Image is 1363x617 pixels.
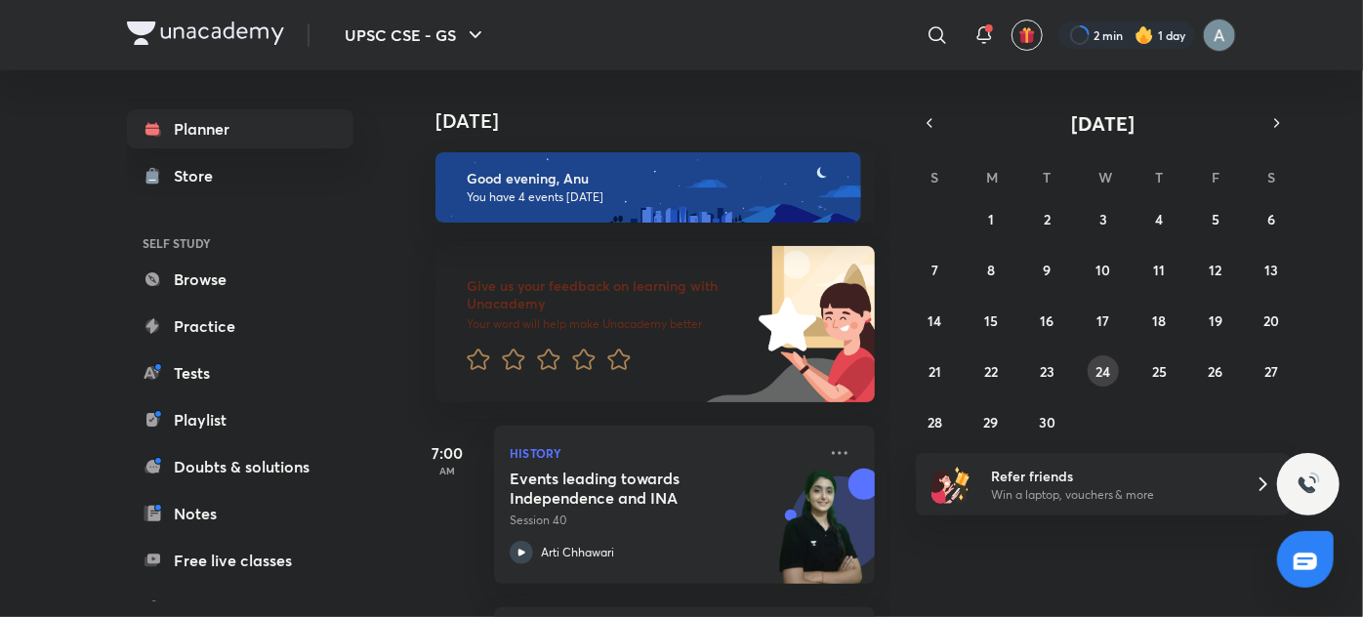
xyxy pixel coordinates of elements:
[1209,311,1222,330] abbr: September 19, 2025
[1032,355,1063,387] button: September 23, 2025
[1044,210,1051,228] abbr: September 2, 2025
[1200,305,1231,336] button: September 19, 2025
[1032,203,1063,234] button: September 2, 2025
[1200,203,1231,234] button: September 5, 2025
[1200,254,1231,285] button: September 12, 2025
[435,152,861,223] img: evening
[988,210,994,228] abbr: September 1, 2025
[467,170,844,187] h6: Good evening, Anu
[1095,261,1110,279] abbr: September 10, 2025
[931,168,939,186] abbr: Sunday
[1095,362,1110,381] abbr: September 24, 2025
[1135,25,1154,45] img: streak
[1143,305,1175,336] button: September 18, 2025
[510,441,816,465] p: History
[928,413,942,432] abbr: September 28, 2025
[929,311,942,330] abbr: September 14, 2025
[127,156,353,195] a: Store
[1039,413,1055,432] abbr: September 30, 2025
[1032,305,1063,336] button: September 16, 2025
[984,362,998,381] abbr: September 22, 2025
[127,21,284,50] a: Company Logo
[1088,355,1119,387] button: September 24, 2025
[1012,20,1043,51] button: avatar
[1208,362,1222,381] abbr: September 26, 2025
[127,400,353,439] a: Playlist
[984,311,998,330] abbr: September 15, 2025
[986,168,998,186] abbr: Monday
[987,261,995,279] abbr: September 8, 2025
[1099,210,1107,228] abbr: September 3, 2025
[467,189,844,205] p: You have 4 events [DATE]
[1143,203,1175,234] button: September 4, 2025
[1263,311,1279,330] abbr: September 20, 2025
[975,254,1007,285] button: September 8, 2025
[127,494,353,533] a: Notes
[467,277,752,312] h6: Give us your feedback on learning with Unacademy
[975,203,1007,234] button: September 1, 2025
[920,406,951,437] button: September 28, 2025
[991,486,1231,504] p: Win a laptop, vouchers & more
[467,316,752,332] p: Your word will help make Unacademy better
[127,21,284,45] img: Company Logo
[127,541,353,580] a: Free live classes
[1297,473,1320,496] img: ttu
[1152,311,1166,330] abbr: September 18, 2025
[510,512,816,529] p: Session 40
[1032,254,1063,285] button: September 9, 2025
[127,353,353,392] a: Tests
[943,109,1263,137] button: [DATE]
[1088,254,1119,285] button: September 10, 2025
[991,466,1231,486] h6: Refer friends
[1203,19,1236,52] img: Anu Singh
[1098,168,1112,186] abbr: Wednesday
[1200,355,1231,387] button: September 26, 2025
[408,465,486,476] p: AM
[1044,261,1052,279] abbr: September 9, 2025
[1032,406,1063,437] button: September 30, 2025
[1256,203,1287,234] button: September 6, 2025
[692,246,875,402] img: feedback_image
[541,544,614,561] p: Arti Chhawari
[920,355,951,387] button: September 21, 2025
[1267,210,1275,228] abbr: September 6, 2025
[1088,305,1119,336] button: September 17, 2025
[1153,261,1165,279] abbr: September 11, 2025
[1040,362,1054,381] abbr: September 23, 2025
[920,254,951,285] button: September 7, 2025
[1212,168,1219,186] abbr: Friday
[975,406,1007,437] button: September 29, 2025
[127,226,353,260] h6: SELF STUDY
[1256,254,1287,285] button: September 13, 2025
[174,164,225,187] div: Store
[1041,311,1054,330] abbr: September 16, 2025
[931,465,971,504] img: referral
[127,307,353,346] a: Practice
[510,469,753,508] h5: Events leading towards Independence and INA
[333,16,499,55] button: UPSC CSE - GS
[1044,168,1052,186] abbr: Tuesday
[1264,362,1278,381] abbr: September 27, 2025
[408,441,486,465] h5: 7:00
[1143,254,1175,285] button: September 11, 2025
[1152,362,1167,381] abbr: September 25, 2025
[929,362,941,381] abbr: September 21, 2025
[920,305,951,336] button: September 14, 2025
[1155,168,1163,186] abbr: Thursday
[767,469,875,603] img: unacademy
[1155,210,1163,228] abbr: September 4, 2025
[1072,110,1136,137] span: [DATE]
[1267,168,1275,186] abbr: Saturday
[1018,26,1036,44] img: avatar
[984,413,999,432] abbr: September 29, 2025
[1209,261,1221,279] abbr: September 12, 2025
[1212,210,1219,228] abbr: September 5, 2025
[1264,261,1278,279] abbr: September 13, 2025
[975,355,1007,387] button: September 22, 2025
[975,305,1007,336] button: September 15, 2025
[127,260,353,299] a: Browse
[435,109,894,133] h4: [DATE]
[1088,203,1119,234] button: September 3, 2025
[1143,355,1175,387] button: September 25, 2025
[1096,311,1109,330] abbr: September 17, 2025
